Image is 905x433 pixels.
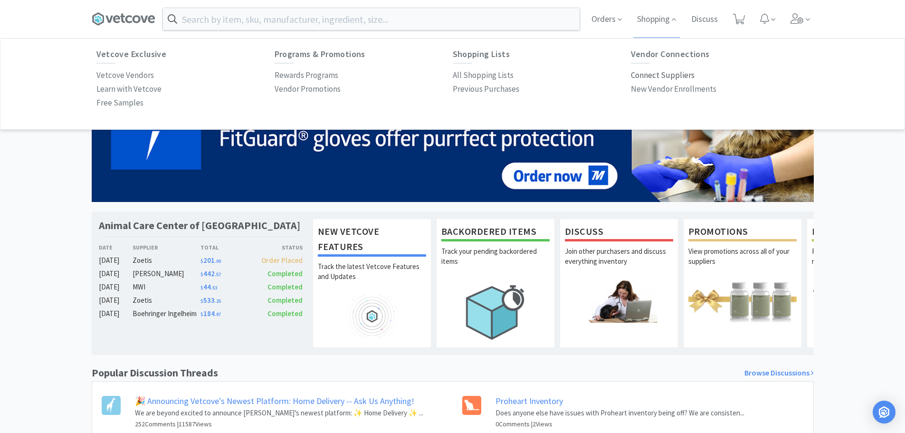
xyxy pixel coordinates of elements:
[436,219,555,348] a: Backordered ItemsTrack your pending backordered items
[133,281,200,293] div: MWI
[200,309,221,318] span: 184
[453,69,514,82] p: All Shopping Lists
[96,83,162,96] p: Learn with Vetcove
[495,419,744,429] h6: 0 Comments | 2 Views
[318,295,426,338] img: hero_feature_roadmap.png
[99,281,303,293] a: [DATE]MWI$44.53Completed
[688,279,797,323] img: hero_promotions.png
[631,68,695,82] a: Connect Suppliers
[683,219,802,348] a: PromotionsView promotions across all of your suppliers
[631,82,716,96] a: New Vendor Enrollments
[200,269,221,278] span: 442
[96,49,275,59] h6: Vetcove Exclusive
[133,268,200,279] div: [PERSON_NAME]
[275,49,453,59] h6: Programs & Promotions
[99,295,133,306] div: [DATE]
[495,395,563,406] a: Proheart Inventory
[99,281,133,293] div: [DATE]
[96,68,154,82] a: Vetcove Vendors
[318,224,426,257] h1: New Vetcove Features
[135,419,423,429] h6: 252 Comments | 11587 Views
[200,311,203,318] span: $
[453,82,519,96] a: Previous Purchases
[200,282,217,291] span: 44
[313,219,431,348] a: New Vetcove FeaturesTrack the latest Vetcove Features and Updates
[99,219,300,232] h1: Animal Care Center of [GEOGRAPHIC_DATA]
[200,243,252,252] div: Total
[631,83,716,96] p: New Vendor Enrollments
[200,258,203,264] span: $
[99,268,303,279] a: [DATE][PERSON_NAME]$442.57Completed
[92,365,218,381] h1: Popular Discussion Threads
[92,58,814,202] img: 5b85490d2c9a43ef9873369d65f5cc4c_481.png
[135,395,414,406] a: 🎉 Announcing Vetcove's Newest Platform: Home Delivery -- Ask Us Anything!
[267,296,303,305] span: Completed
[99,295,303,306] a: [DATE]Zoetis$533.25Completed
[687,15,722,24] a: Discuss
[215,298,221,304] span: . 25
[200,296,221,305] span: 533
[200,256,221,265] span: 201
[99,243,133,252] div: Date
[688,224,797,241] h1: Promotions
[565,279,673,323] img: hero_discuss.png
[211,285,217,291] span: . 53
[99,308,133,319] div: [DATE]
[565,246,673,279] p: Join other purchasers and discuss everything inventory
[200,298,203,304] span: $
[267,309,303,318] span: Completed
[441,279,550,345] img: hero_backorders.png
[441,224,550,241] h1: Backordered Items
[631,69,695,82] p: Connect Suppliers
[215,311,221,318] span: . 97
[560,219,678,348] a: DiscussJoin other purchasers and discuss everything inventory
[744,367,814,379] a: Browse Discussions
[631,49,809,59] h6: Vendor Connections
[133,255,200,266] div: Zoetis
[163,8,580,30] input: Search by item, sku, manufacturer, ingredient, size...
[96,96,143,110] a: Free Samples
[99,255,303,266] a: [DATE]Zoetis$201.00Order Placed
[261,256,303,265] span: Order Placed
[275,69,338,82] p: Rewards Programs
[99,268,133,279] div: [DATE]
[453,83,519,96] p: Previous Purchases
[215,271,221,278] span: . 57
[565,224,673,241] h1: Discuss
[441,246,550,279] p: Track your pending backordered items
[275,82,341,96] a: Vendor Promotions
[318,261,426,295] p: Track the latest Vetcove Features and Updates
[267,282,303,291] span: Completed
[215,258,221,264] span: . 00
[495,407,744,419] p: Does anyone else have issues with Proheart inventory being off? We are consisten...
[267,269,303,278] span: Completed
[96,69,154,82] p: Vetcove Vendors
[453,49,631,59] h6: Shopping Lists
[200,271,203,278] span: $
[873,401,895,423] div: Open Intercom Messenger
[99,308,303,319] a: [DATE]Boehringer Ingelheim$184.97Completed
[133,308,200,319] div: Boehringer Ingelheim
[688,246,797,279] p: View promotions across all of your suppliers
[133,295,200,306] div: Zoetis
[135,407,423,419] p: We are beyond excited to announce [PERSON_NAME]’s newest platform: ✨ Home Delivery ✨ ...
[96,82,162,96] a: Learn with Vetcove
[200,285,203,291] span: $
[96,96,143,109] p: Free Samples
[133,243,200,252] div: Supplier
[252,243,303,252] div: Status
[275,83,341,96] p: Vendor Promotions
[99,255,133,266] div: [DATE]
[275,68,338,82] a: Rewards Programs
[453,68,514,82] a: All Shopping Lists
